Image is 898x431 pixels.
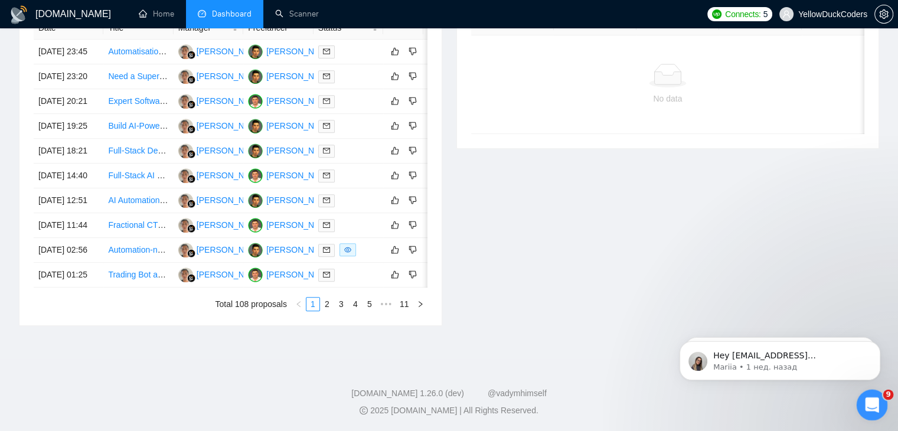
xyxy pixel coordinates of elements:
[409,270,417,279] span: dislike
[266,94,334,107] div: [PERSON_NAME]
[43,279,227,316] div: Дякую вам дуже! Так, зрозуміла на рахунок тарифу "Пауза"
[391,171,399,180] span: like
[108,171,345,180] a: Full-Stack AI Engineer for RAG-Powered Web App & Automation
[266,194,334,207] div: [PERSON_NAME]
[396,298,413,311] a: 11
[391,71,399,81] span: like
[391,220,399,230] span: like
[187,150,195,158] img: gigradar-bm.png
[203,326,221,345] button: Отправить сообщение…
[409,245,417,254] span: dislike
[248,218,263,233] img: VT
[197,144,264,157] div: [PERSON_NAME]
[34,114,103,139] td: [DATE] 19:25
[108,245,258,254] a: Automation-n8n Expert, AI Agent with KB
[197,218,264,231] div: [PERSON_NAME]
[323,73,330,80] span: mail
[103,213,173,238] td: Fractional CTO / Mobile Architect Needed for AR AI Fitness app Project
[248,145,334,155] a: VK[PERSON_NAME]
[108,270,444,279] a: Trading Bot and Strategy Developer / Algorithmic Trading Developers (Crypto & Multi-Asset)
[323,48,330,55] span: mail
[187,125,195,133] img: gigradar-bm.png
[248,46,334,55] a: VK[PERSON_NAME]
[323,271,330,278] span: mail
[388,168,402,182] button: like
[248,195,334,204] a: VK[PERSON_NAME]
[360,406,368,414] span: copyright
[388,94,402,108] button: like
[197,169,264,182] div: [PERSON_NAME]
[323,147,330,154] span: mail
[874,5,893,24] button: setting
[9,279,227,325] div: yellowduckcoders@gmail.com говорит…
[248,269,334,279] a: VT[PERSON_NAME]
[34,188,103,213] td: [DATE] 12:51
[306,298,319,311] a: 1
[178,120,264,130] a: JS[PERSON_NAME]
[18,331,28,341] button: Средство выбора эмодзи
[363,298,376,311] a: 5
[34,89,103,114] td: [DATE] 20:21
[409,96,417,106] span: dislike
[178,168,193,183] img: JS
[139,9,174,19] a: homeHome
[178,44,193,59] img: JS
[187,200,195,208] img: gigradar-bm.png
[323,197,330,204] span: mail
[212,9,252,19] span: Dashboard
[103,238,173,263] td: Automation-n8n Expert, AI Agent with KB
[187,51,195,59] img: gigradar-bm.png
[406,267,420,282] button: dislike
[857,390,888,421] iframe: Intercom live chat
[344,246,351,253] span: eye
[377,297,396,311] li: Next 5 Pages
[248,220,334,229] a: VT[PERSON_NAME]
[406,69,420,83] button: dislike
[388,119,402,133] button: like
[248,143,263,158] img: VK
[409,220,417,230] span: dislike
[377,297,396,311] span: •••
[19,158,184,262] div: Зрозуміло, дуже вам дякуємо за детальне пояснення 🙏 Передаю ваш запит в роботу до фінансового від...
[248,71,334,80] a: VK[PERSON_NAME]
[488,388,547,398] a: @vadymhimself
[391,96,399,106] span: like
[9,404,889,417] div: 2025 [DOMAIN_NAME] | All Rights Reserved.
[9,5,28,24] img: logo
[178,94,193,109] img: JS
[292,297,306,311] li: Previous Page
[409,146,417,155] span: dislike
[295,301,302,308] span: left
[391,121,399,130] span: like
[662,316,898,399] iframe: Intercom notifications сообщение
[103,40,173,64] td: Automatisation du service client et création de bots
[266,144,334,157] div: [PERSON_NAME]
[108,71,458,81] a: Need a Super Creative Full-Stack Developer for a Modern SaaS/Hiring Platform (MVP Concept)
[712,9,721,19] img: upwork-logo.png
[725,8,760,21] span: Connects:
[406,94,420,108] button: dislike
[388,218,402,232] button: like
[215,297,287,311] li: Total 108 proposals
[197,194,264,207] div: [PERSON_NAME]
[178,96,264,105] a: JS[PERSON_NAME]
[248,168,263,183] img: VT
[248,94,263,109] img: VT
[37,331,47,341] button: Средство выбора GIF-файла
[34,263,103,288] td: [DATE] 01:25
[8,5,30,27] button: go back
[335,298,348,311] a: 3
[391,195,399,205] span: like
[108,47,295,56] a: Automatisation du service client et création de bots
[198,9,206,18] span: dashboard
[108,121,293,130] a: Build AI-Powered Bots for Online Form Automation
[178,69,193,84] img: JS
[248,243,263,257] img: VK
[56,331,66,341] button: Добавить вложение
[248,44,263,59] img: VK
[187,224,195,233] img: gigradar-bm.png
[481,92,855,105] div: No data
[248,120,334,130] a: VK[PERSON_NAME]
[323,97,330,105] span: mail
